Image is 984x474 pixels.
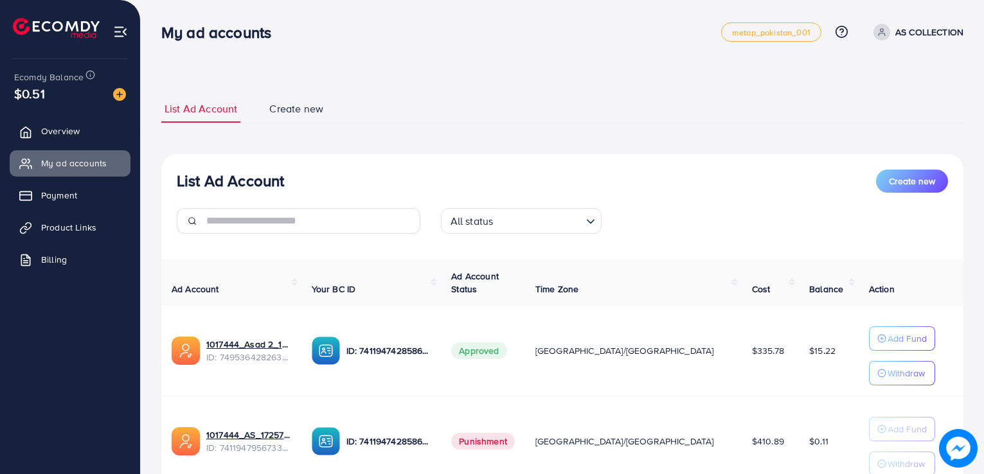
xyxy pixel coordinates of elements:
[10,150,130,176] a: My ad accounts
[451,342,506,359] span: Approved
[113,24,128,39] img: menu
[10,182,130,208] a: Payment
[10,215,130,240] a: Product Links
[868,24,963,40] a: AS COLLECTION
[888,456,925,471] p: Withdraw
[161,23,282,42] h3: My ad accounts
[41,157,107,170] span: My ad accounts
[869,283,895,295] span: Action
[206,428,291,441] a: 1017444_AS_1725728637638
[752,435,784,448] span: $410.89
[441,208,602,234] div: Search for option
[13,18,100,38] img: logo
[172,337,200,365] img: ic-ads-acc.e4c84228.svg
[165,101,237,116] span: List Ad Account
[732,28,810,37] span: metap_pakistan_001
[113,88,126,101] img: image
[10,118,130,144] a: Overview
[889,175,935,188] span: Create new
[312,427,340,455] img: ic-ba-acc.ded83a64.svg
[10,247,130,272] a: Billing
[206,338,291,351] a: 1017444_Asad 2_1745150507456
[206,441,291,454] span: ID: 7411947956733263888
[809,435,828,448] span: $0.11
[14,71,84,83] span: Ecomdy Balance
[721,22,821,42] a: metap_pakistan_001
[346,343,431,358] p: ID: 7411947428586192913
[269,101,323,116] span: Create new
[312,283,356,295] span: Your BC ID
[451,433,515,450] span: Punishment
[809,283,843,295] span: Balance
[535,344,714,357] span: [GEOGRAPHIC_DATA]/[GEOGRAPHIC_DATA]
[888,421,927,437] p: Add Fund
[206,428,291,455] div: <span class='underline'>1017444_AS_1725728637638</span></br>7411947956733263888
[888,331,927,346] p: Add Fund
[809,344,836,357] span: $15.22
[172,283,219,295] span: Ad Account
[14,84,45,103] span: $0.51
[869,326,935,351] button: Add Fund
[876,170,948,193] button: Create new
[346,434,431,449] p: ID: 7411947428586192913
[206,338,291,364] div: <span class='underline'>1017444_Asad 2_1745150507456</span></br>7495364282637893649
[206,351,291,364] span: ID: 7495364282637893649
[177,171,284,190] h3: List Ad Account
[939,429,978,468] img: image
[752,283,771,295] span: Cost
[41,125,80,137] span: Overview
[895,24,963,40] p: AS COLLECTION
[451,270,499,295] span: Ad Account Status
[869,417,935,441] button: Add Fund
[312,337,340,365] img: ic-ba-acc.ded83a64.svg
[535,283,578,295] span: Time Zone
[535,435,714,448] span: [GEOGRAPHIC_DATA]/[GEOGRAPHIC_DATA]
[172,427,200,455] img: ic-ads-acc.e4c84228.svg
[497,209,580,231] input: Search for option
[448,212,496,231] span: All status
[41,221,96,234] span: Product Links
[752,344,784,357] span: $335.78
[888,365,925,381] p: Withdraw
[41,189,77,202] span: Payment
[41,253,67,266] span: Billing
[869,361,935,385] button: Withdraw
